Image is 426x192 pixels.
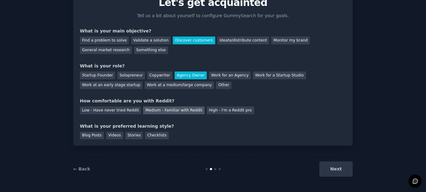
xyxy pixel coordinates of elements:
div: What is your main objective? [80,28,346,34]
div: Work at an early stage startup [80,81,143,89]
div: What is your role? [80,63,346,69]
div: Medium - Familiar with Reddit [143,106,204,114]
div: Discover customers [173,37,215,44]
div: Find a problem to solve [80,37,129,44]
div: Low - Have never tried Reddit [80,106,141,114]
div: Something else [134,47,168,54]
a: ← Back [73,166,90,171]
div: Other [216,81,231,89]
div: Agency Owner [175,71,207,79]
div: High - I'm a Reddit pro [207,106,254,114]
div: Work for a Startup Studio [253,71,306,79]
div: Ideate/distribute content [217,37,269,44]
div: Stories [125,132,143,140]
div: Copywriter [147,71,172,79]
div: What is your preferred learning style? [80,123,346,130]
div: Work at a medium/large company [145,81,214,89]
div: Work for an Agency [209,71,251,79]
div: Checklists [145,132,169,140]
p: Tell us a bit about yourself to configure GummySearch for your goals. [134,12,292,19]
div: General market research [80,47,132,54]
div: Validate a solution [131,37,171,44]
div: How comfortable are you with Reddit? [80,98,346,104]
div: Blog Posts [80,132,104,140]
div: Videos [106,132,123,140]
div: Startup Founder [80,71,115,79]
div: Monitor my brand [271,37,310,44]
div: Solopreneur [117,71,145,79]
